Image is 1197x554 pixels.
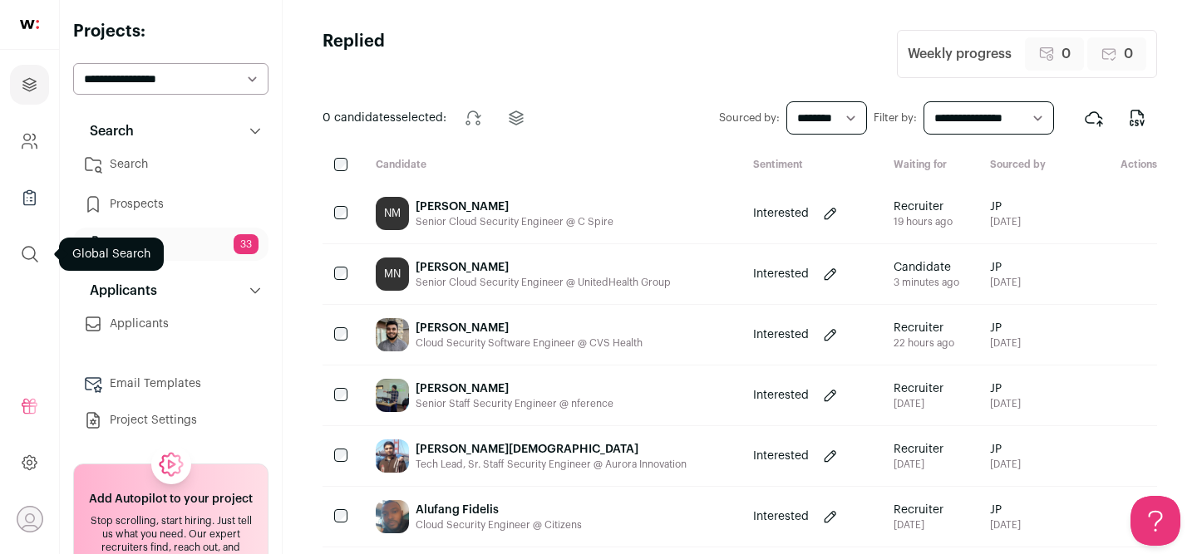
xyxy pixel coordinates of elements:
[73,188,268,221] a: Prospects
[73,367,268,400] a: Email Templates
[753,448,809,464] p: Interested
[1062,44,1071,64] span: 0
[894,199,953,215] span: Recruiter
[376,379,409,412] img: 8f569a1e5842c24834aa9df2fe49f3e75ed4e50f6fb46ebedd793512ec3202bc.jpg
[20,20,39,29] img: wellfound-shorthand-0d5821cbd27db2630d0214b213865d53afaa358527fdda9d0ea32b1df1b89c2c.svg
[990,276,1021,289] span: [DATE]
[977,158,1064,174] div: Sourced by
[753,266,809,282] p: Interested
[73,404,268,437] a: Project Settings
[416,380,613,397] div: [PERSON_NAME]
[80,281,157,301] p: Applicants
[89,491,253,507] h2: Add Autopilot to your project
[1064,158,1157,174] div: Actions
[416,518,582,532] div: Cloud Security Engineer @ Citizens
[753,205,809,222] p: Interested
[1124,44,1133,64] span: 0
[73,307,268,341] a: Applicants
[73,148,268,181] a: Search
[753,508,809,525] p: Interested
[894,441,943,458] span: Recruiter
[1117,98,1157,138] button: Export to CSV
[80,121,134,141] p: Search
[894,458,943,471] div: [DATE]
[376,500,409,533] img: c31e41def2c3b69b1682e7c45a560f89cb154ec672e624ff4cc2a937cd94369c
[880,158,978,174] div: Waiting for
[376,439,409,473] img: a82fdcebcce499f250189e8b4ee67bc13ea9cddab5f4b71700c9c75030c0bc12
[874,111,917,125] label: Filter by:
[17,506,43,532] button: Open dropdown
[416,397,613,410] div: Senior Staff Security Engineer @ nference
[10,121,49,161] a: Company and ATS Settings
[73,20,268,43] h2: Projects:
[894,397,943,410] div: [DATE]
[416,259,671,276] div: [PERSON_NAME]
[362,158,740,174] div: Candidate
[990,518,1021,532] span: [DATE]
[719,111,780,125] label: Sourced by:
[10,65,49,105] a: Projects
[990,458,1021,471] span: [DATE]
[73,228,268,261] a: Replied33
[894,518,943,532] div: [DATE]
[990,380,1021,397] span: JP
[990,320,1021,336] span: JP
[894,215,953,228] div: 19 hours ago
[990,441,1021,458] span: JP
[416,336,643,350] div: Cloud Security Software Engineer @ CVS Health
[10,178,49,218] a: Company Lists
[73,274,268,307] button: Applicants
[59,238,164,271] div: Global Search
[416,199,613,215] div: [PERSON_NAME]
[990,336,1021,350] span: [DATE]
[894,380,943,397] span: Recruiter
[908,44,1012,64] div: Weekly progress
[894,276,959,289] div: 3 minutes ago
[234,234,259,254] span: 33
[376,197,409,230] div: NM
[990,199,1021,215] span: JP
[894,320,954,336] span: Recruiter
[1074,98,1114,138] button: Export to ATS
[416,458,687,471] div: Tech Lead, Sr. Staff Security Engineer @ Aurora Innovation
[894,502,943,518] span: Recruiter
[894,336,954,350] div: 22 hours ago
[323,110,446,126] span: selected:
[990,215,1021,228] span: [DATE]
[990,397,1021,410] span: [DATE]
[323,112,396,124] span: 0 candidates
[416,215,613,228] div: Senior Cloud Security Engineer @ C Spire
[416,276,671,289] div: Senior Cloud Security Engineer @ UnitedHealth Group
[416,441,687,458] div: [PERSON_NAME][DEMOGRAPHIC_DATA]
[416,502,582,518] div: Alufang Fidelis
[376,257,409,291] div: MN
[894,259,959,276] span: Candidate
[740,158,880,174] div: Sentiment
[376,318,409,351] img: e6f48615cea973564afe2553333722e6b23ad4b34449bbd79591ec7f630528f4.jpg
[753,326,809,343] p: Interested
[73,115,268,148] button: Search
[323,30,385,78] h1: Replied
[753,387,809,404] p: Interested
[990,259,1021,276] span: JP
[990,502,1021,518] span: JP
[1130,496,1180,546] iframe: Help Scout Beacon - Open
[416,320,643,336] div: [PERSON_NAME]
